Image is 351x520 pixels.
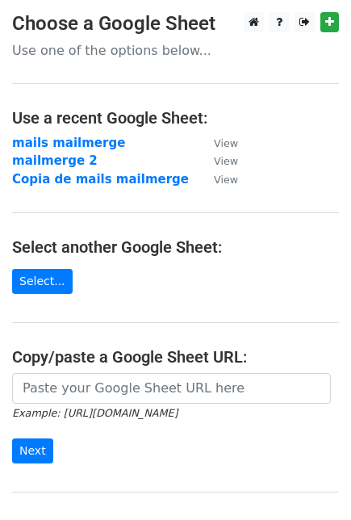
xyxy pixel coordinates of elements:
[12,407,178,419] small: Example: [URL][DOMAIN_NAME]
[12,12,339,36] h3: Choose a Google Sheet
[12,269,73,294] a: Select...
[198,172,238,187] a: View
[12,153,98,168] a: mailmerge 2
[214,174,238,186] small: View
[214,137,238,149] small: View
[12,373,331,404] input: Paste your Google Sheet URL here
[12,347,339,367] h4: Copy/paste a Google Sheet URL:
[12,172,189,187] a: Copia de mails mailmerge
[198,136,238,150] a: View
[12,237,339,257] h4: Select another Google Sheet:
[12,42,339,59] p: Use one of the options below...
[198,153,238,168] a: View
[12,108,339,128] h4: Use a recent Google Sheet:
[214,155,238,167] small: View
[12,136,125,150] a: mails mailmerge
[12,438,53,463] input: Next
